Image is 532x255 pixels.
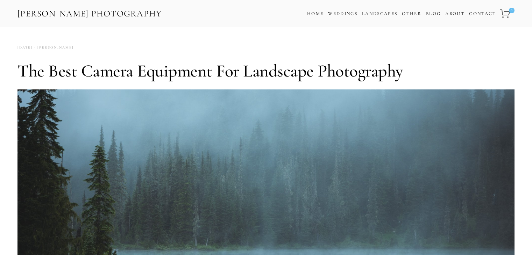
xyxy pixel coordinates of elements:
[33,43,74,52] a: [PERSON_NAME]
[509,8,515,13] span: 0
[402,11,421,16] a: Other
[499,5,515,22] a: 0 items in cart
[445,9,464,19] a: About
[469,9,496,19] a: Contact
[328,11,357,16] a: Weddings
[17,60,515,81] h1: The Best Camera Equipment for Landscape Photography
[17,6,163,22] a: [PERSON_NAME] Photography
[307,9,324,19] a: Home
[362,11,397,16] a: Landscapes
[426,9,441,19] a: Blog
[17,43,33,52] time: [DATE]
